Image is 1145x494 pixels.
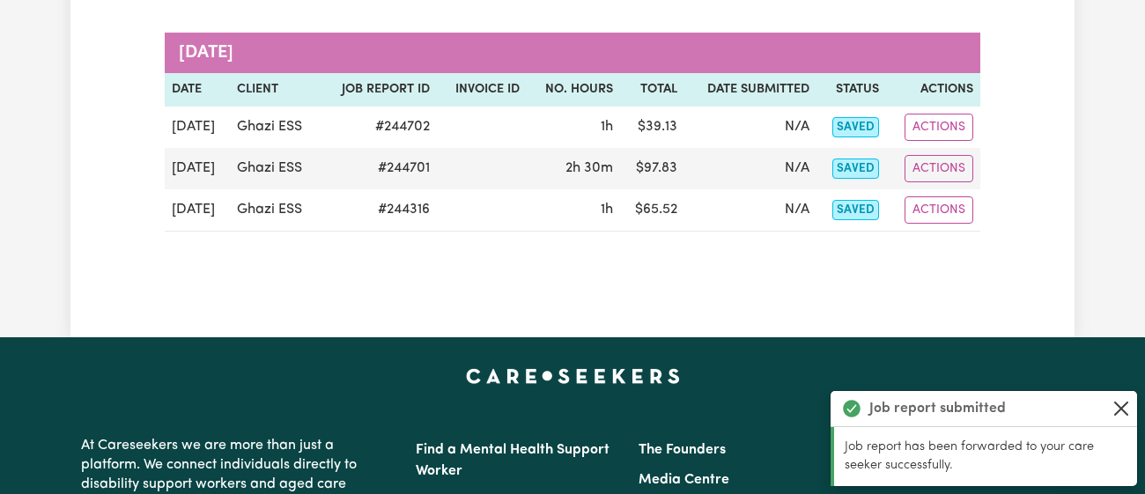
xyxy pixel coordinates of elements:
td: $ 39.13 [620,107,684,148]
span: 1 hour [601,203,613,217]
td: # 244316 [321,189,437,232]
strong: Job report submitted [869,398,1006,419]
span: 2 hours 30 minutes [565,161,613,175]
td: # 244701 [321,148,437,189]
th: Job Report ID [321,73,437,107]
a: Careseekers home page [466,369,680,383]
td: [DATE] [165,107,230,148]
td: Ghazi ESS [230,189,321,232]
th: Actions [886,73,980,107]
td: [DATE] [165,148,230,189]
span: 1 hour [601,120,613,134]
a: Find a Mental Health Support Worker [416,443,609,478]
th: Invoice ID [437,73,526,107]
td: Ghazi ESS [230,148,321,189]
th: No. Hours [527,73,620,107]
th: Date Submitted [684,73,817,107]
td: Ghazi ESS [230,107,321,148]
td: N/A [684,107,817,148]
button: Actions [905,155,973,182]
td: $ 97.83 [620,148,684,189]
a: Media Centre [639,473,729,487]
p: Job report has been forwarded to your care seeker successfully. [845,438,1127,476]
button: Actions [905,196,973,224]
th: Date [165,73,230,107]
th: Status [816,73,886,107]
td: N/A [684,148,817,189]
td: [DATE] [165,189,230,232]
th: Client [230,73,321,107]
button: Close [1111,398,1132,419]
span: saved [832,117,879,137]
span: saved [832,159,879,179]
a: The Founders [639,443,726,457]
td: $ 65.52 [620,189,684,232]
td: N/A [684,189,817,232]
button: Actions [905,114,973,141]
th: Total [620,73,684,107]
td: # 244702 [321,107,437,148]
span: saved [832,200,879,220]
caption: [DATE] [165,33,980,73]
